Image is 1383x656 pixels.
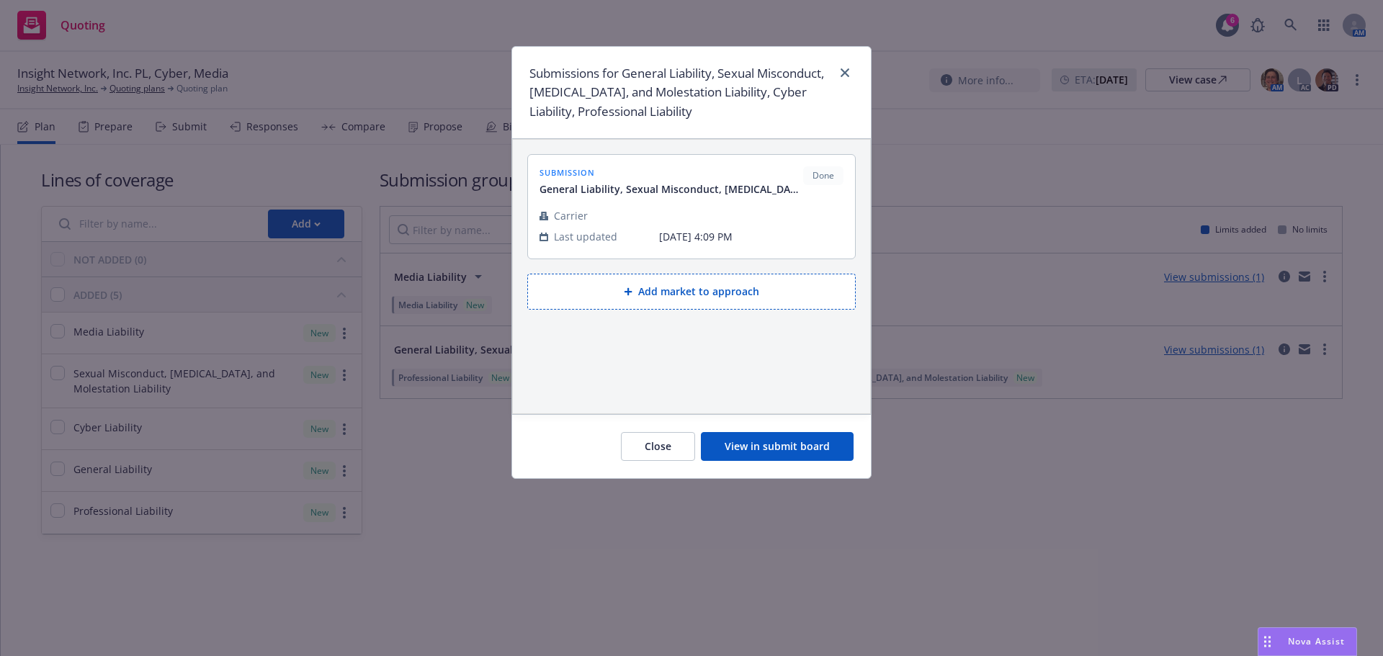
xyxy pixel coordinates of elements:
[554,229,617,244] span: Last updated
[529,64,831,121] h1: Submissions for General Liability, Sexual Misconduct, [MEDICAL_DATA], and Molestation Liability, ...
[701,432,854,461] button: View in submit board
[1258,627,1357,656] button: Nova Assist
[1288,635,1345,647] span: Nova Assist
[659,229,843,244] span: [DATE] 4:09 PM
[540,181,803,197] span: General Liability, Sexual Misconduct, [MEDICAL_DATA], and Molestation Liability, Cyber Liability,...
[809,169,838,182] span: Done
[621,432,695,461] button: Close
[836,64,854,81] a: close
[540,166,803,179] span: submission
[527,274,856,310] button: Add market to approach
[1258,628,1276,655] div: Drag to move
[554,208,588,223] span: Carrier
